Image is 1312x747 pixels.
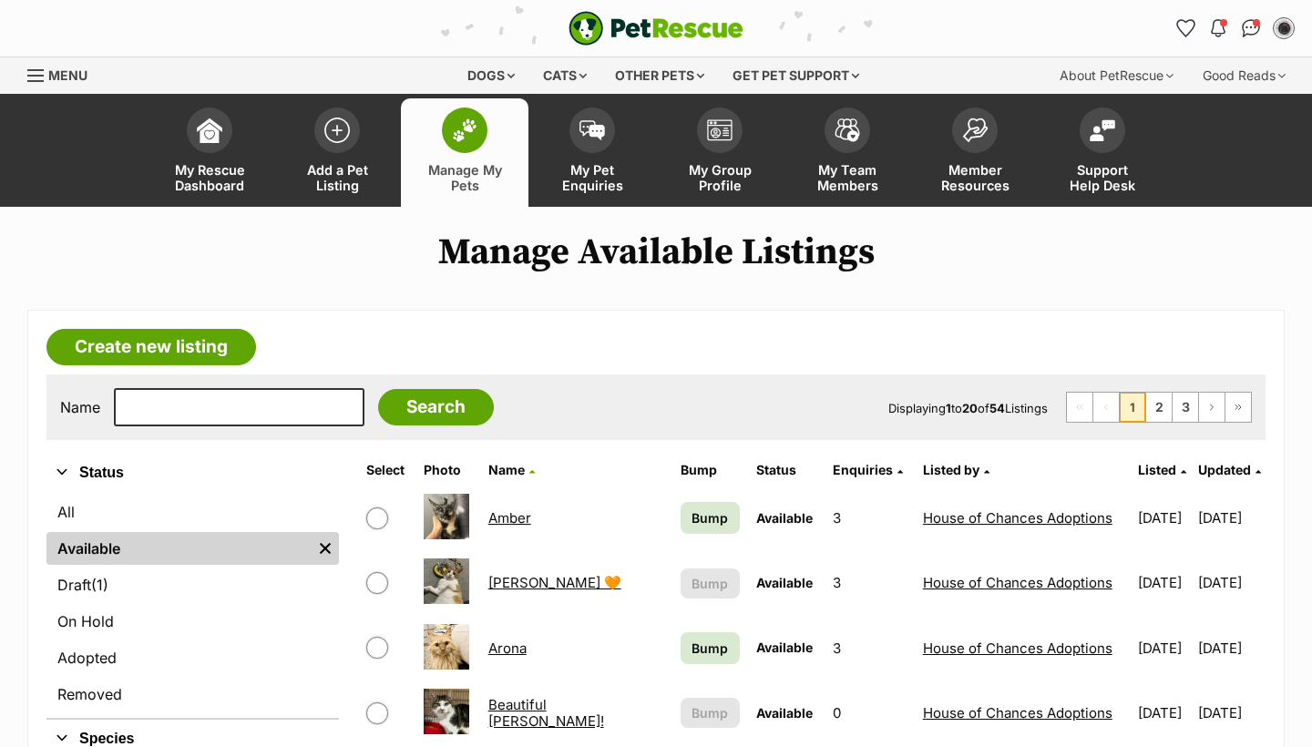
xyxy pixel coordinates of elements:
[923,704,1112,721] a: House of Chances Adoptions
[1066,392,1252,423] nav: Pagination
[46,492,339,718] div: Status
[312,532,339,565] a: Remove filter
[1211,19,1225,37] img: notifications-46538b983faf8c2785f20acdc204bb7945ddae34d4c08c2a6579f10ce5e182be.svg
[530,57,600,94] div: Cats
[1198,681,1264,744] td: [DATE]
[681,698,740,728] button: Bump
[359,455,415,485] th: Select
[1225,393,1251,422] a: Last page
[1067,393,1092,422] span: First page
[60,399,100,415] label: Name
[681,502,740,534] a: Bump
[169,162,251,193] span: My Rescue Dashboard
[569,11,743,46] a: PetRescue
[756,705,813,721] span: Available
[1269,14,1298,43] button: My account
[46,568,339,601] a: Draft
[455,57,528,94] div: Dogs
[424,162,506,193] span: Manage My Pets
[1131,551,1196,614] td: [DATE]
[296,162,378,193] span: Add a Pet Listing
[825,617,914,680] td: 3
[833,462,893,477] span: translation missing: en.admin.listings.index.attributes.enquiries
[46,641,339,674] a: Adopted
[720,57,872,94] div: Get pet support
[1171,14,1298,43] ul: Account quick links
[488,509,531,527] a: Amber
[825,486,914,549] td: 3
[806,162,888,193] span: My Team Members
[1131,617,1196,680] td: [DATE]
[1061,162,1143,193] span: Support Help Desk
[656,98,784,207] a: My Group Profile
[488,640,527,657] a: Arona
[1039,98,1166,207] a: Support Help Desk
[46,461,339,485] button: Status
[923,640,1112,657] a: House of Chances Adoptions
[488,462,525,477] span: Name
[692,703,728,722] span: Bump
[989,401,1005,415] strong: 54
[1198,551,1264,614] td: [DATE]
[962,401,978,415] strong: 20
[707,119,733,141] img: group-profile-icon-3fa3cf56718a62981997c0bc7e787c4b2cf8bcc04b72c1350f741eb67cf2f40e.svg
[401,98,528,207] a: Manage My Pets
[488,462,535,477] a: Name
[692,574,728,593] span: Bump
[756,575,813,590] span: Available
[273,98,401,207] a: Add a Pet Listing
[1199,393,1225,422] a: Next page
[91,574,108,596] span: (1)
[1198,617,1264,680] td: [DATE]
[1138,462,1176,477] span: Listed
[756,640,813,655] span: Available
[1047,57,1186,94] div: About PetRescue
[1171,14,1200,43] a: Favourites
[784,98,911,207] a: My Team Members
[488,696,604,729] a: Beautiful [PERSON_NAME]!
[825,681,914,744] td: 0
[488,574,621,591] a: [PERSON_NAME] 🧡
[911,98,1039,207] a: Member Resources
[923,462,979,477] span: Listed by
[1204,14,1233,43] button: Notifications
[46,678,339,711] a: Removed
[1146,393,1172,422] a: Page 2
[923,462,989,477] a: Listed by
[27,57,100,90] a: Menu
[46,605,339,638] a: On Hold
[923,574,1112,591] a: House of Chances Adoptions
[46,329,256,365] a: Create new listing
[681,568,740,599] button: Bump
[1090,119,1115,141] img: help-desk-icon-fdf02630f3aa405de69fd3d07c3f3aa587a6932b1a1747fa1d2bba05be0121f9.svg
[452,118,477,142] img: manage-my-pets-icon-02211641906a0b7f246fdf0571729dbe1e7629f14944591b6c1af311fb30b64b.svg
[946,401,951,415] strong: 1
[1236,14,1266,43] a: Conversations
[835,118,860,142] img: team-members-icon-5396bd8760b3fe7c0b43da4ab00e1e3bb1a5d9ba89233759b79545d2d3fc5d0d.svg
[1138,462,1186,477] a: Listed
[692,508,728,527] span: Bump
[602,57,717,94] div: Other pets
[825,551,914,614] td: 3
[551,162,633,193] span: My Pet Enquiries
[46,496,339,528] a: All
[1120,393,1145,422] span: Page 1
[1242,19,1261,37] img: chat-41dd97257d64d25036548639549fe6c8038ab92f7586957e7f3b1b290dea8141.svg
[673,455,747,485] th: Bump
[692,639,728,658] span: Bump
[579,120,605,140] img: pet-enquiries-icon-7e3ad2cf08bfb03b45e93fb7055b45f3efa6380592205ae92323e6603595dc1f.svg
[756,510,813,526] span: Available
[1198,462,1261,477] a: Updated
[569,11,743,46] img: logo-e224e6f780fb5917bec1dbf3a21bbac754714ae5b6737aabdf751b685950b380.svg
[197,118,222,143] img: dashboard-icon-eb2f2d2d3e046f16d808141f083e7271f6b2e854fb5c12c21221c1fb7104beca.svg
[48,67,87,83] span: Menu
[416,455,479,485] th: Photo
[1198,462,1251,477] span: Updated
[1275,19,1293,37] img: Lauren O'Grady profile pic
[1131,681,1196,744] td: [DATE]
[679,162,761,193] span: My Group Profile
[1190,57,1298,94] div: Good Reads
[749,455,823,485] th: Status
[1198,486,1264,549] td: [DATE]
[46,532,312,565] a: Available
